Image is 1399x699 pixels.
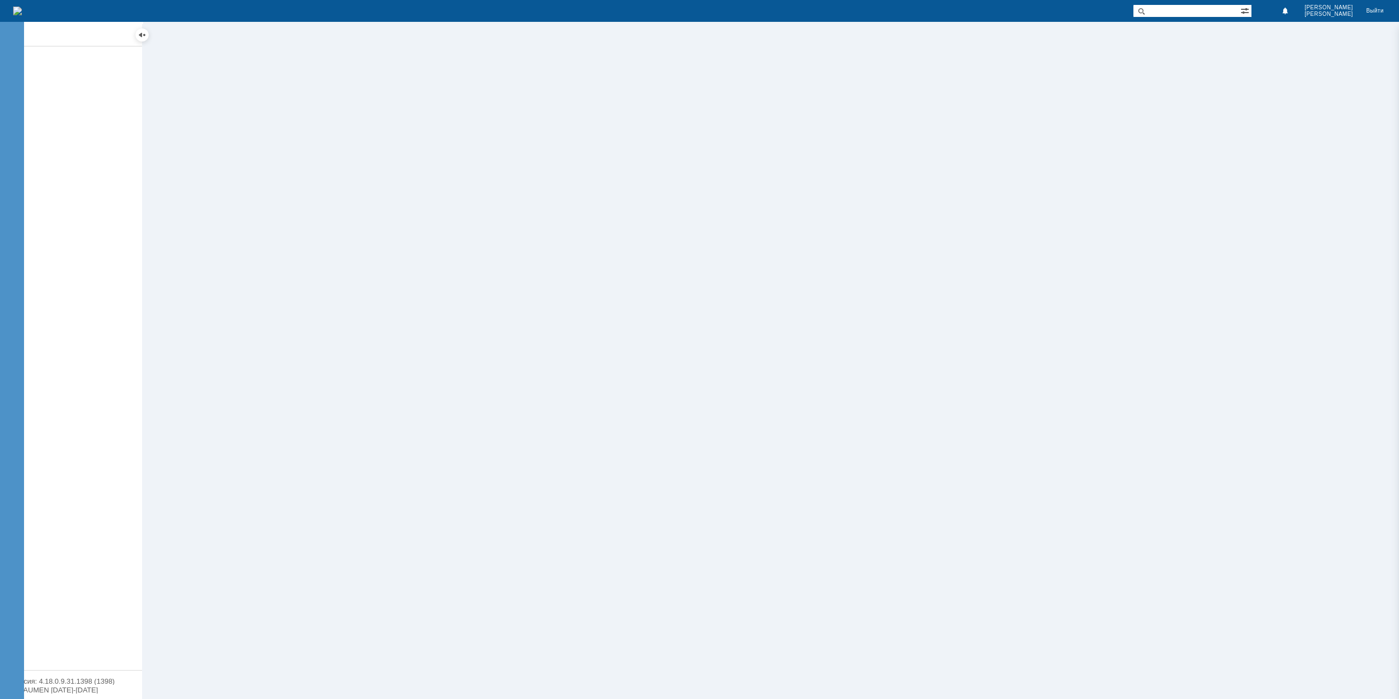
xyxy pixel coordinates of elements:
[1304,11,1353,17] span: [PERSON_NAME]
[1241,5,1251,15] span: Расширенный поиск
[136,28,149,42] div: Скрыть меню
[11,686,131,694] div: © NAUMEN [DATE]-[DATE]
[13,7,22,15] a: Перейти на домашнюю страницу
[13,7,22,15] img: logo
[1304,4,1353,11] span: [PERSON_NAME]
[11,678,131,685] div: Версия: 4.18.0.9.31.1398 (1398)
